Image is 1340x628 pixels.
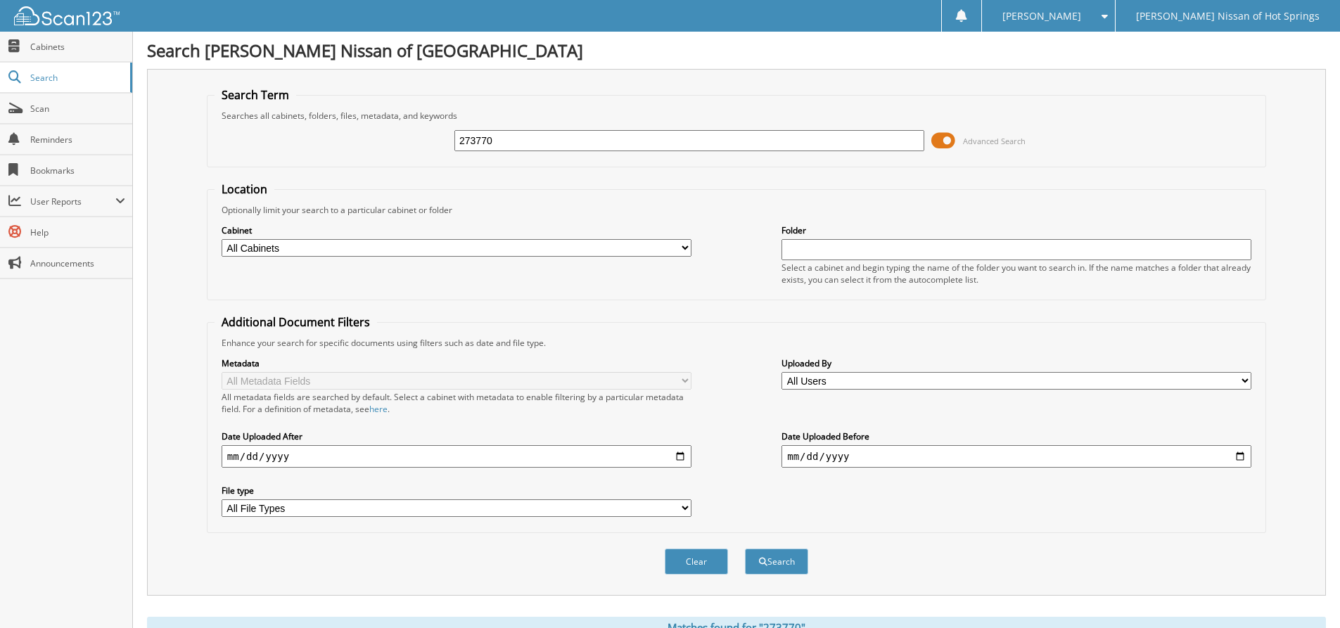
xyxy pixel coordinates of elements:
[665,549,728,575] button: Clear
[30,134,125,146] span: Reminders
[215,87,296,103] legend: Search Term
[222,485,691,496] label: File type
[781,224,1251,236] label: Folder
[222,391,691,415] div: All metadata fields are searched by default. Select a cabinet with metadata to enable filtering b...
[222,445,691,468] input: start
[1002,12,1081,20] span: [PERSON_NAME]
[1136,12,1320,20] span: [PERSON_NAME] Nissan of Hot Springs
[963,136,1026,146] span: Advanced Search
[147,39,1326,62] h1: Search [PERSON_NAME] Nissan of [GEOGRAPHIC_DATA]
[781,445,1251,468] input: end
[222,224,691,236] label: Cabinet
[30,196,115,207] span: User Reports
[14,6,120,25] img: scan123-logo-white.svg
[215,337,1258,349] div: Enhance your search for specific documents using filters such as date and file type.
[781,357,1251,369] label: Uploaded By
[745,549,808,575] button: Search
[30,226,125,238] span: Help
[215,110,1258,122] div: Searches all cabinets, folders, files, metadata, and keywords
[30,72,123,84] span: Search
[215,314,377,330] legend: Additional Document Filters
[30,103,125,115] span: Scan
[215,204,1258,216] div: Optionally limit your search to a particular cabinet or folder
[369,403,388,415] a: here
[781,430,1251,442] label: Date Uploaded Before
[215,181,274,197] legend: Location
[30,165,125,177] span: Bookmarks
[222,357,691,369] label: Metadata
[30,257,125,269] span: Announcements
[781,262,1251,286] div: Select a cabinet and begin typing the name of the folder you want to search in. If the name match...
[30,41,125,53] span: Cabinets
[222,430,691,442] label: Date Uploaded After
